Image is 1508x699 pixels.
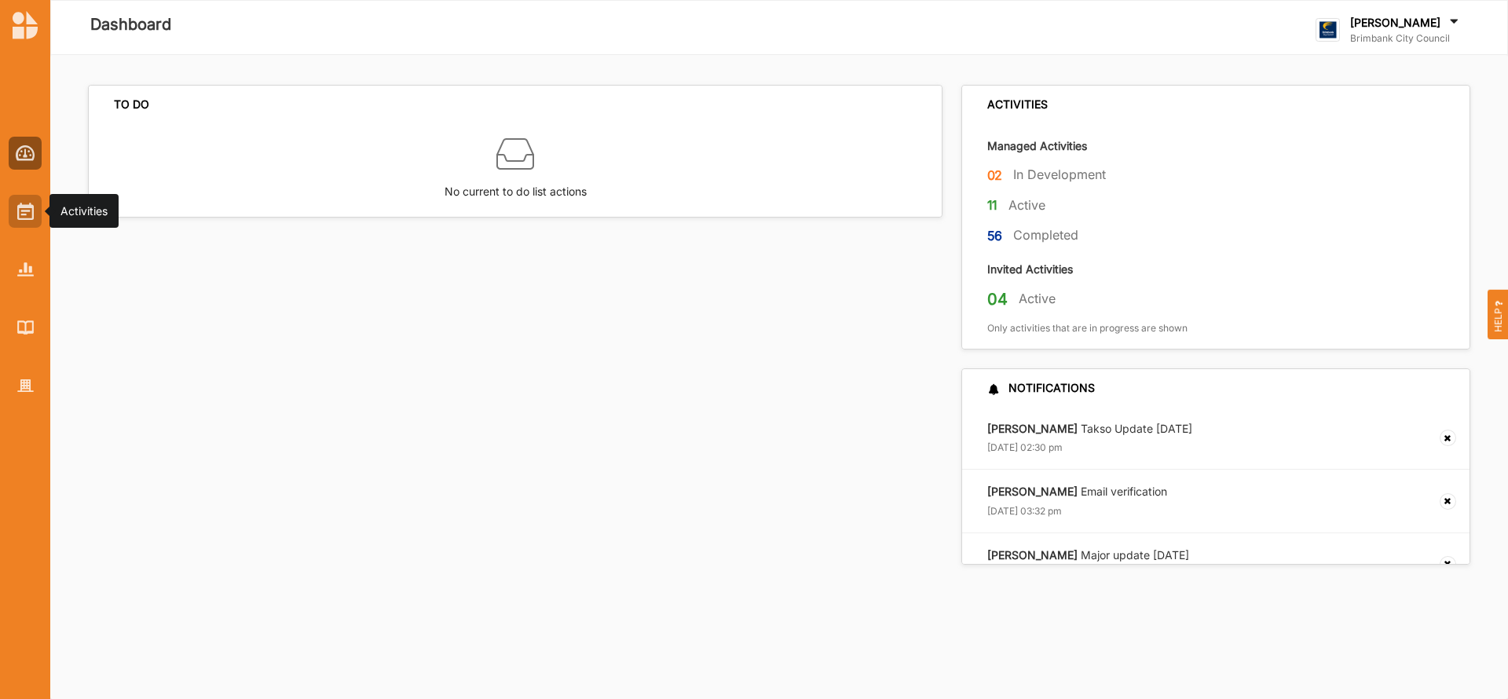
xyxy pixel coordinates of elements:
label: [DATE] 02:30 pm [987,441,1063,454]
label: In Development [1013,167,1106,183]
label: Managed Activities [987,138,1087,153]
label: Active [1019,291,1056,307]
label: Brimbank City Council [1350,32,1462,45]
strong: [PERSON_NAME] [987,548,1078,562]
a: Dashboard [9,137,42,170]
strong: [PERSON_NAME] [987,485,1078,498]
img: Dashboard [16,145,35,161]
img: Reports [17,262,34,276]
div: NOTIFICATIONS [987,381,1095,395]
label: No current to do list actions [445,173,587,200]
label: Email verification [987,485,1167,499]
div: Activities [60,203,108,219]
div: TO DO [114,97,149,112]
label: 56 [987,226,1003,246]
div: ACTIVITIES [987,97,1048,112]
strong: [PERSON_NAME] [987,422,1078,435]
label: Only activities that are in progress are shown [987,322,1188,335]
label: [PERSON_NAME] [1350,16,1440,30]
a: Organisation [9,369,42,402]
img: Library [17,320,34,334]
img: logo [13,11,38,39]
label: Invited Activities [987,262,1073,276]
label: [DATE] 03:32 pm [987,505,1062,518]
label: Active [1008,197,1045,214]
a: Library [9,311,42,344]
label: Completed [1013,227,1078,243]
label: 04 [987,289,1008,309]
a: Reports [9,253,42,286]
img: logo [1316,18,1340,42]
label: Takso Update [DATE] [987,422,1192,436]
label: Major update [DATE] [987,548,1189,562]
img: Organisation [17,379,34,393]
img: Activities [17,203,34,220]
label: 02 [987,166,1003,185]
label: 11 [987,196,998,215]
label: Dashboard [90,12,171,38]
a: Activities [9,195,42,228]
img: box [496,135,534,173]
